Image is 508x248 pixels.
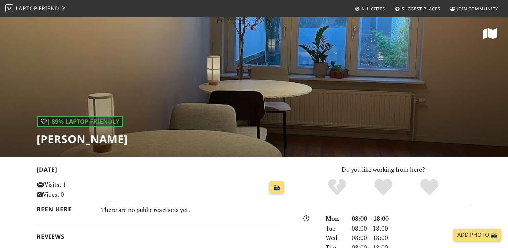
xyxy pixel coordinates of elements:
[37,166,287,176] h2: [DATE]
[37,206,93,213] h2: Been here
[348,214,476,223] div: 08:00 – 18:00
[447,3,501,15] a: Join Community
[352,3,388,15] a: All Cities
[5,4,13,12] img: LaptopFriendly
[314,178,360,197] div: No
[402,6,441,12] span: Suggest Places
[39,5,65,12] span: Friendly
[361,6,385,12] span: All Cities
[5,3,66,15] a: LaptopFriendly LaptopFriendly
[101,204,287,215] div: There are no public reactions yet.
[269,181,284,194] a: 📸
[295,165,472,174] p: Do you like working from here?
[37,180,115,199] p: Visits: 1 Vibes: 0
[453,229,501,241] a: Add Photo 📸
[37,116,123,127] div: | 89% Laptop Friendly
[360,178,407,197] div: Yes
[37,133,128,146] h1: [PERSON_NAME]
[322,223,347,233] div: Tue
[322,214,347,223] div: Mon
[348,233,476,243] div: 08:00 – 18:00
[348,223,476,233] div: 08:00 – 18:00
[406,178,453,197] div: Definitely!
[457,6,498,12] span: Join Community
[322,233,347,243] div: Wed
[16,5,38,12] span: Laptop
[392,3,443,15] a: Suggest Places
[37,233,287,240] h2: Reviews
